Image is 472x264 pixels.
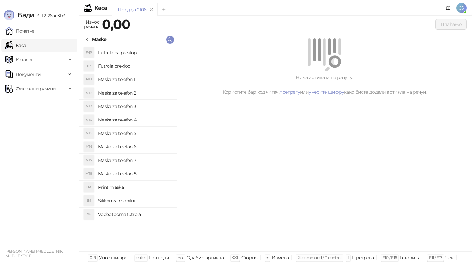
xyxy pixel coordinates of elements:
span: enter [136,255,146,260]
div: MT8 [84,168,94,179]
div: MT5 [84,128,94,139]
div: Измена [272,253,289,262]
a: Каса [5,39,26,52]
small: [PERSON_NAME] PREDUZETNIK MOBILE STYLE [5,249,62,258]
h4: Maska za telefon 5 [98,128,171,139]
div: VF [84,209,94,220]
span: Документи [16,68,41,81]
div: grid [79,46,177,251]
div: MT6 [84,142,94,152]
h4: Maska za telefon 3 [98,101,171,112]
div: Унос шифре [99,253,128,262]
h4: Maska za telefon 4 [98,115,171,125]
span: F10 / F16 [383,255,397,260]
div: MT2 [84,88,94,98]
h4: Maska za telefon 7 [98,155,171,165]
div: Износ рачуна [83,18,101,31]
div: MT4 [84,115,94,125]
span: Каталог [16,53,33,66]
h4: Vodootporna futrola [98,209,171,220]
span: 3.11.2-26ac3b3 [34,13,65,19]
h4: Maska za telefon 6 [98,142,171,152]
h4: Maska za telefon 2 [98,88,171,98]
div: Нема артикала на рачуну. Користите бар код читач, или како бисте додали артикле на рачун. [185,74,464,96]
div: MT1 [84,74,94,85]
div: Продаја 2106 [118,6,146,13]
div: FNP [84,47,94,58]
span: Бади [18,11,34,19]
div: Претрага [352,253,374,262]
span: F11 / F17 [429,255,442,260]
div: Maske [92,36,107,43]
span: 0-9 [90,255,96,260]
span: f [348,255,349,260]
div: FP [84,61,94,71]
div: Готовина [400,253,420,262]
button: remove [147,7,156,12]
h4: Print maska [98,182,171,192]
strong: 0,00 [102,16,130,32]
a: Документација [443,3,454,13]
h4: Maska za telefon 1 [98,74,171,85]
span: JŠ [456,3,467,13]
button: Плаћање [435,19,467,30]
div: Чек [445,253,454,262]
div: SM [84,195,94,206]
h4: Futrola na preklop [98,47,171,58]
div: PM [84,182,94,192]
div: MT7 [84,155,94,165]
img: Logo [4,10,14,20]
span: ↑/↓ [178,255,183,260]
h4: Futrola preklop [98,61,171,71]
div: Каса [94,5,107,11]
div: Одабир артикла [187,253,224,262]
a: унесите шифру [309,89,344,95]
span: Фискални рачуни [16,82,56,95]
a: Почетна [5,24,35,37]
h4: Maska za telefon 8 [98,168,171,179]
a: претрагу [279,89,300,95]
span: + [266,255,268,260]
div: MT3 [84,101,94,112]
div: Сторно [241,253,258,262]
button: Add tab [157,3,170,16]
span: ⌫ [232,255,238,260]
h4: Silikon za mobilni [98,195,171,206]
div: Потврди [149,253,169,262]
span: ⌘ command / ⌃ control [298,255,341,260]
